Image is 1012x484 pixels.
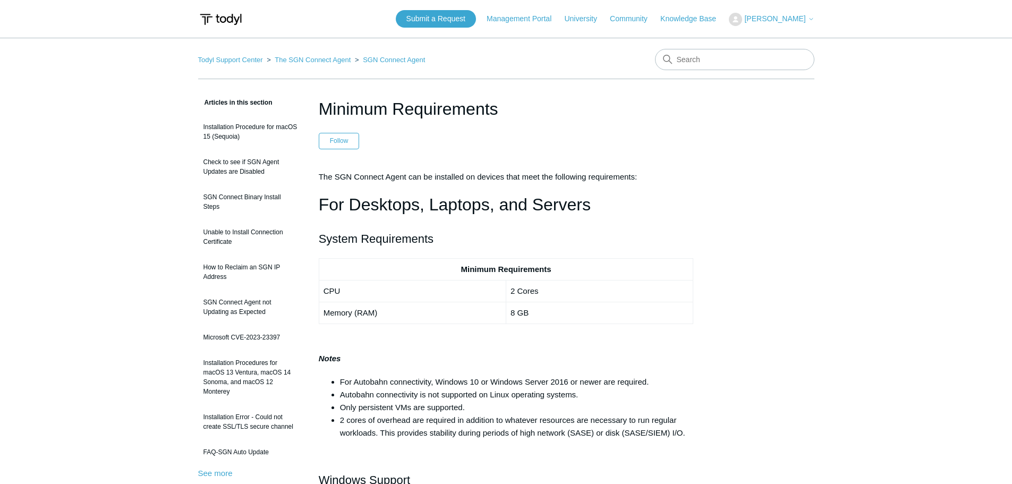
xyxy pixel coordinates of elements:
[198,327,303,347] a: Microsoft CVE-2023-23397
[198,469,233,478] a: See more
[660,13,727,24] a: Knowledge Base
[198,56,263,64] a: Todyl Support Center
[198,353,303,402] a: Installation Procedures for macOS 13 Ventura, macOS 14 Sonoma, and macOS 12 Monterey
[461,265,551,274] strong: Minimum Requirements
[506,280,693,302] td: 2 Cores
[506,302,693,324] td: 8 GB
[319,96,694,122] h1: Minimum Requirements
[198,222,303,252] a: Unable to Install Connection Certificate
[564,13,607,24] a: University
[198,56,265,64] li: Todyl Support Center
[319,232,433,245] span: System Requirements
[319,133,360,149] button: Follow Article
[198,99,273,106] span: Articles in this section
[198,187,303,217] a: SGN Connect Binary Install Steps
[396,10,476,28] a: Submit a Request
[275,56,351,64] a: The SGN Connect Agent
[198,152,303,182] a: Check to see if SGN Agent Updates are Disabled
[198,442,303,462] a: FAQ-SGN Auto Update
[319,195,591,214] span: For Desktops, Laptops, and Servers
[198,10,243,29] img: Todyl Support Center Help Center home page
[319,302,506,324] td: Memory (RAM)
[319,172,637,181] span: The SGN Connect Agent can be installed on devices that meet the following requirements:
[198,117,303,147] a: Installation Procedure for macOS 15 (Sequoia)
[655,49,814,70] input: Search
[744,14,805,23] span: [PERSON_NAME]
[319,354,341,363] strong: Notes
[353,56,425,64] li: SGN Connect Agent
[340,414,694,439] li: 2 cores of overhead are required in addition to whatever resources are necessary to run regular w...
[265,56,353,64] li: The SGN Connect Agent
[340,388,694,401] li: Autobahn connectivity is not supported on Linux operating systems.
[198,292,303,322] a: SGN Connect Agent not Updating as Expected
[198,257,303,287] a: How to Reclaim an SGN IP Address
[363,56,425,64] a: SGN Connect Agent
[729,13,814,26] button: [PERSON_NAME]
[487,13,562,24] a: Management Portal
[610,13,658,24] a: Community
[198,407,303,437] a: Installation Error - Could not create SSL/TLS secure channel
[340,376,694,388] li: For Autobahn connectivity, Windows 10 or Windows Server 2016 or newer are required.
[340,401,694,414] li: Only persistent VMs are supported.
[319,280,506,302] td: CPU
